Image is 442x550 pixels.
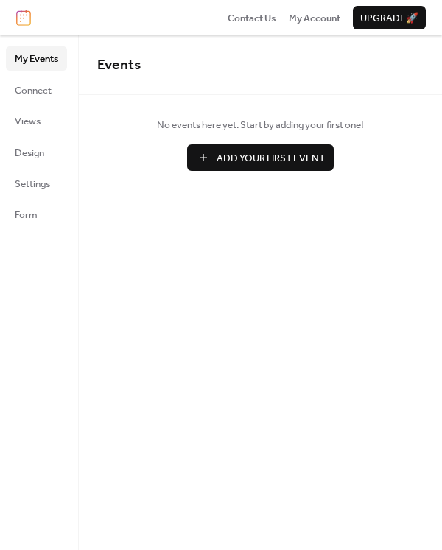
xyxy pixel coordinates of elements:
a: Add Your First Event [97,144,424,171]
img: logo [16,10,31,26]
span: My Events [15,52,58,66]
span: Upgrade 🚀 [360,11,418,26]
span: Form [15,208,38,222]
span: Events [97,52,141,79]
a: Settings [6,172,67,195]
a: Views [6,109,67,133]
span: Design [15,146,44,161]
a: Form [6,202,67,226]
span: No events here yet. Start by adding your first one! [97,118,424,133]
a: My Account [289,10,340,25]
a: Design [6,141,67,164]
span: Views [15,114,41,129]
a: Connect [6,78,67,102]
span: Contact Us [228,11,276,26]
a: Contact Us [228,10,276,25]
span: Settings [15,177,50,191]
a: My Events [6,46,67,70]
button: Upgrade🚀 [353,6,426,29]
span: My Account [289,11,340,26]
span: Connect [15,83,52,98]
span: Add Your First Event [217,151,325,166]
button: Add Your First Event [187,144,334,171]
